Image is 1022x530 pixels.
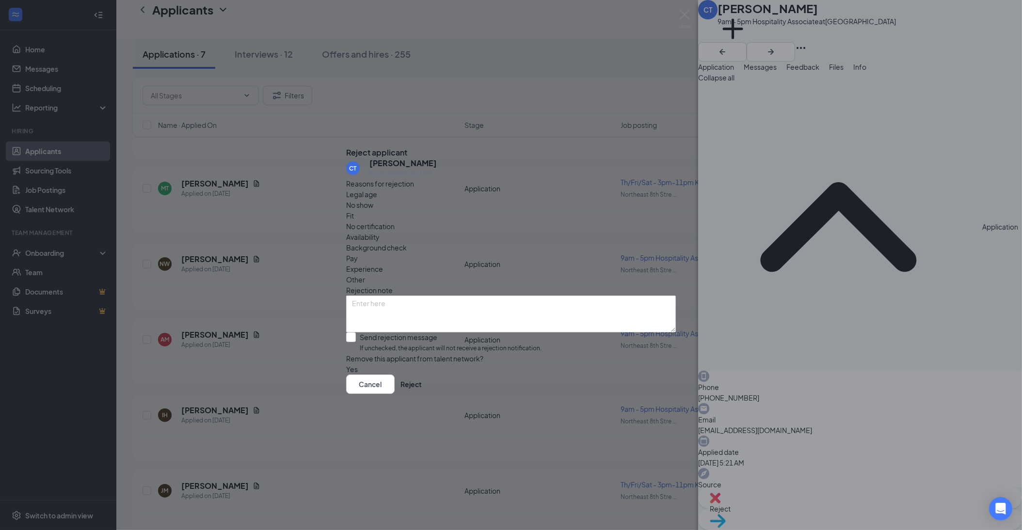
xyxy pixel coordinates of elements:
span: Yes [346,363,358,374]
span: No show [346,200,373,210]
span: Reasons for rejection [346,179,414,188]
span: Legal age [346,189,377,200]
span: Rejection note [346,286,393,295]
h5: [PERSON_NAME] [369,158,437,169]
span: No certification [346,221,395,232]
span: Pay [346,253,358,264]
span: Experience [346,264,383,274]
span: Other [346,274,365,285]
h3: Reject applicant [346,147,407,158]
button: Reject [400,374,422,393]
span: Background check [346,242,407,253]
span: Availability [346,232,380,242]
span: Fit [346,210,354,221]
span: Remove this applicant from talent network? [346,354,483,362]
div: Applied [DATE] 5:21 AM [369,169,437,178]
div: Open Intercom Messenger [989,497,1012,520]
button: Cancel [346,374,395,393]
div: CT [350,164,357,172]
